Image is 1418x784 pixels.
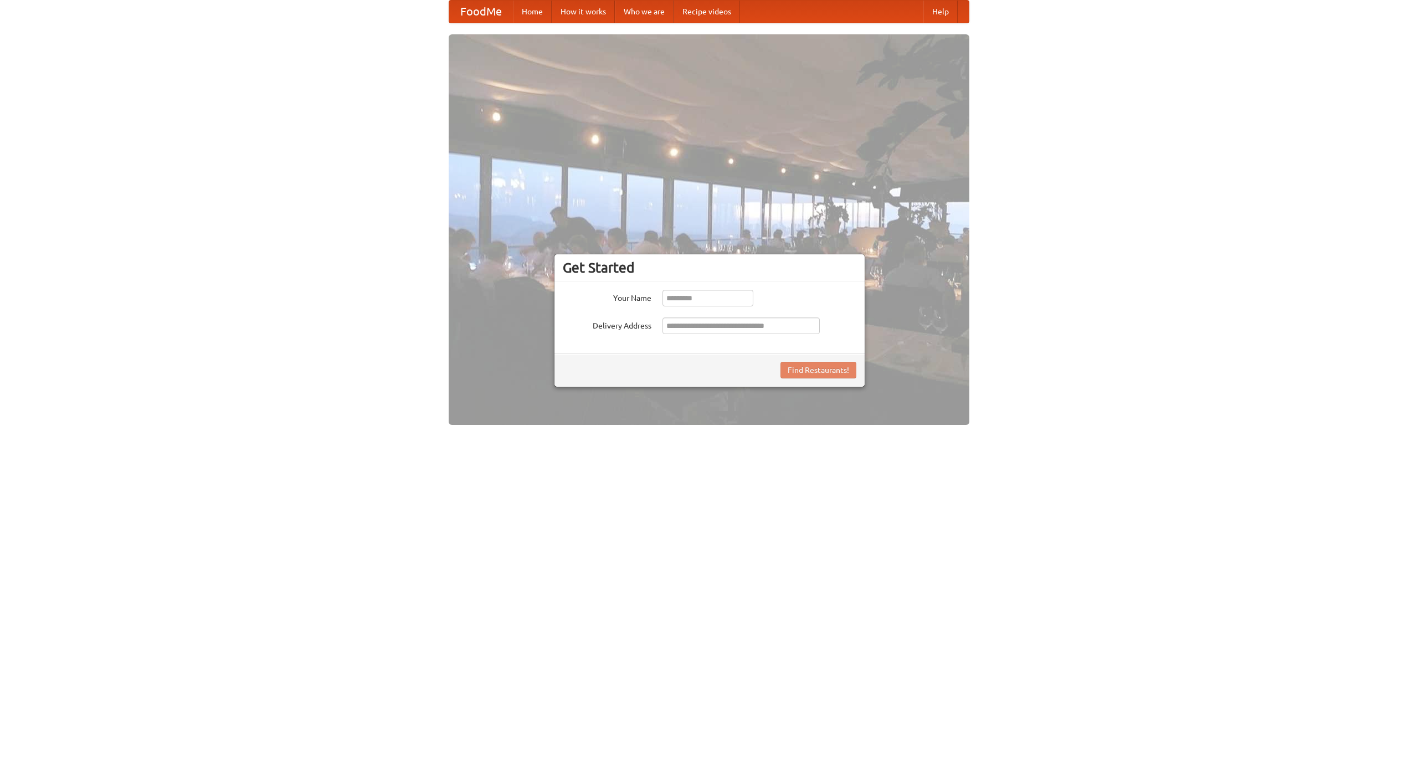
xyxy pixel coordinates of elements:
a: How it works [552,1,615,23]
a: Recipe videos [674,1,740,23]
a: Home [513,1,552,23]
a: Who we are [615,1,674,23]
a: FoodMe [449,1,513,23]
a: Help [923,1,958,23]
label: Your Name [563,290,651,304]
h3: Get Started [563,259,856,276]
label: Delivery Address [563,317,651,331]
button: Find Restaurants! [780,362,856,378]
